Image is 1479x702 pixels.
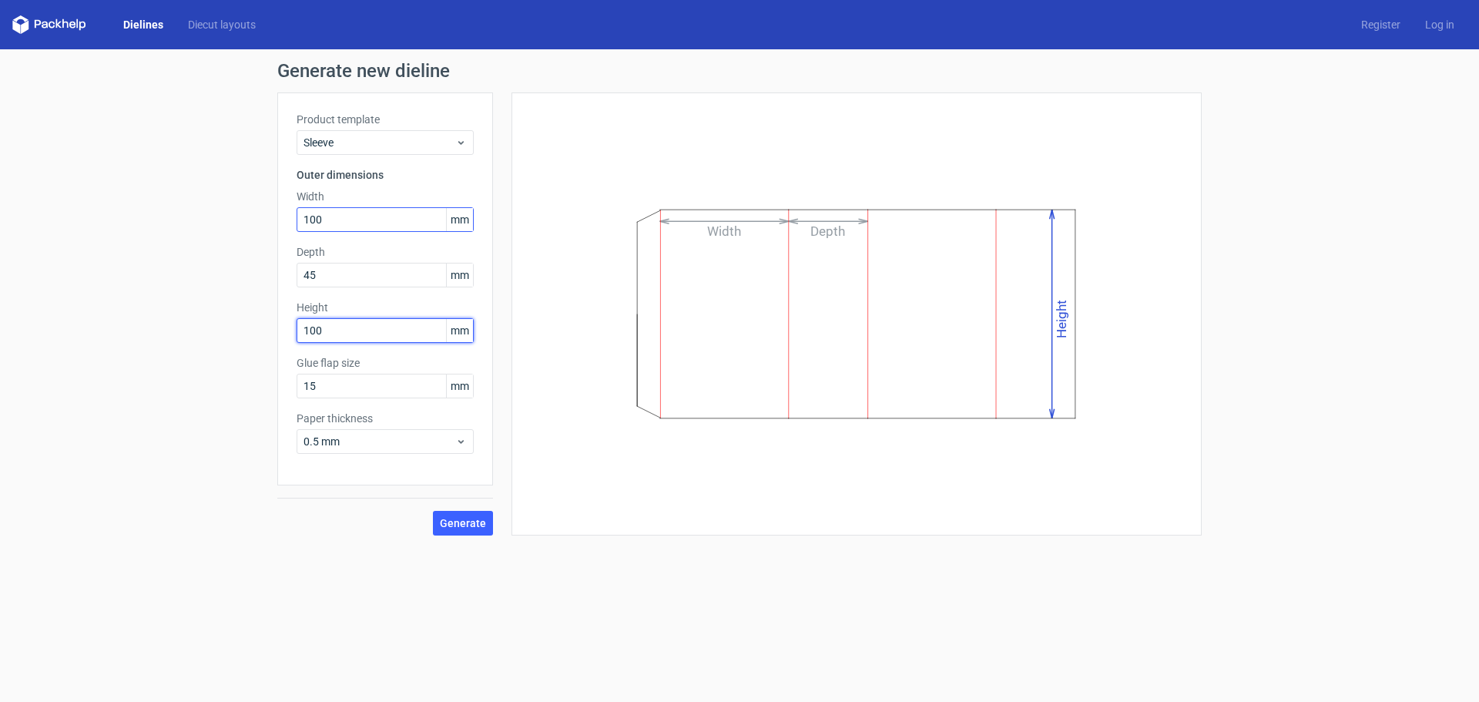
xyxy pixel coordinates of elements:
[446,208,473,231] span: mm
[297,355,474,371] label: Glue flap size
[111,17,176,32] a: Dielines
[297,167,474,183] h3: Outer dimensions
[708,223,742,239] text: Width
[297,300,474,315] label: Height
[811,223,846,239] text: Depth
[297,112,474,127] label: Product template
[176,17,268,32] a: Diecut layouts
[304,135,455,150] span: Sleeve
[446,319,473,342] span: mm
[440,518,486,529] span: Generate
[1349,17,1413,32] a: Register
[297,189,474,204] label: Width
[304,434,455,449] span: 0.5 mm
[446,375,473,398] span: mm
[1055,300,1070,338] text: Height
[433,511,493,536] button: Generate
[1413,17,1467,32] a: Log in
[297,411,474,426] label: Paper thickness
[297,244,474,260] label: Depth
[277,62,1202,80] h1: Generate new dieline
[446,264,473,287] span: mm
